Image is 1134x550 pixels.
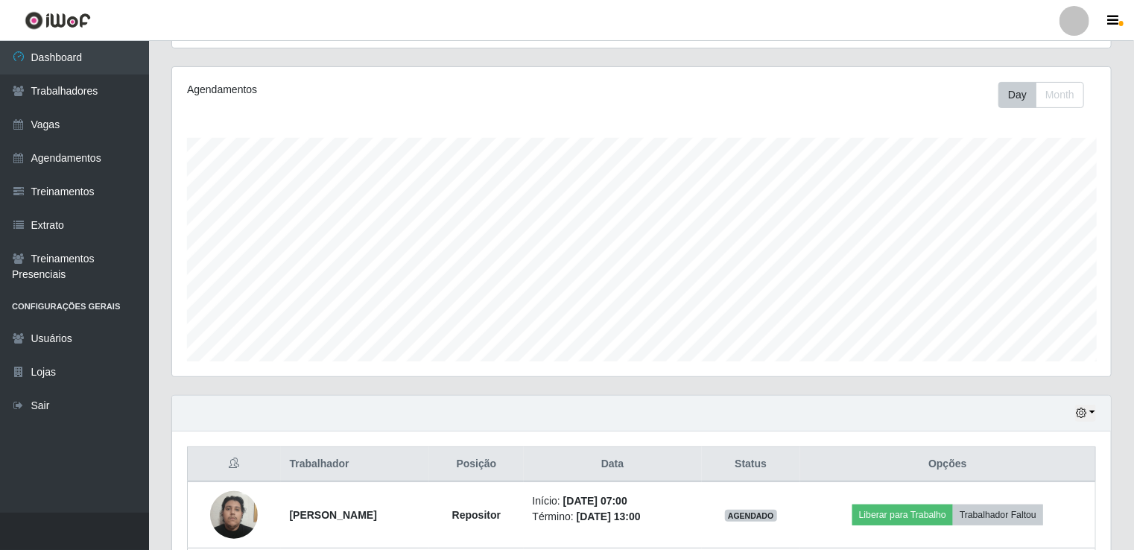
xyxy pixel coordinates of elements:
div: Toolbar with button groups [998,82,1096,108]
div: Agendamentos [187,82,553,98]
strong: Repositor [452,509,501,521]
li: Início: [533,493,693,509]
th: Posição [429,447,523,482]
th: Trabalhador [281,447,430,482]
time: [DATE] 07:00 [563,495,627,507]
th: Opções [800,447,1096,482]
button: Liberar para Trabalho [852,505,953,525]
strong: [PERSON_NAME] [290,509,377,521]
th: Data [524,447,702,482]
button: Trabalhador Faltou [953,505,1043,525]
img: 1735996269854.jpeg [210,483,258,546]
button: Month [1036,82,1084,108]
th: Status [702,447,800,482]
div: First group [998,82,1084,108]
img: CoreUI Logo [25,11,91,30]
time: [DATE] 13:00 [577,511,641,522]
button: Day [998,82,1036,108]
span: AGENDADO [725,510,777,522]
li: Término: [533,509,693,525]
